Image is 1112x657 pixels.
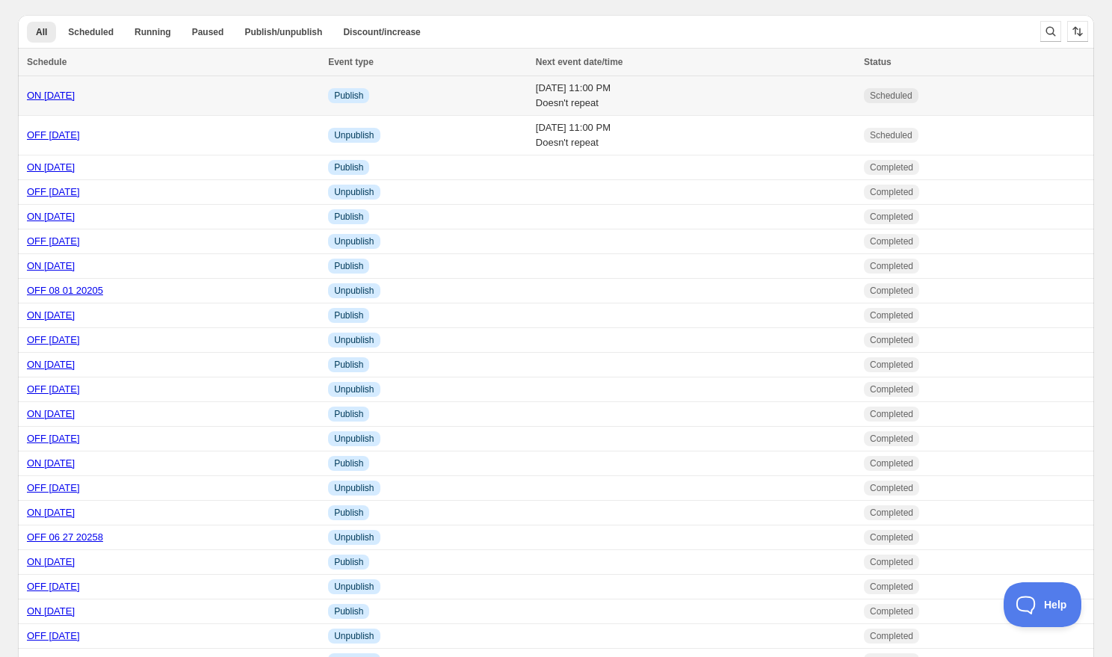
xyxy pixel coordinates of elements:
a: ON [DATE] [27,211,75,222]
span: Running [135,26,171,38]
span: Status [864,57,892,67]
span: Completed [870,531,913,543]
span: Publish [334,211,363,223]
span: Unpublish [334,383,374,395]
iframe: Toggle Customer Support [1004,582,1082,627]
span: Unpublish [334,186,374,198]
span: Completed [870,507,913,519]
span: Publish [334,457,363,469]
span: Completed [870,211,913,223]
span: Next event date/time [536,57,623,67]
a: OFF 08 01 20205 [27,285,103,296]
span: Publish [334,408,363,420]
span: Completed [870,383,913,395]
span: All [36,26,47,38]
span: Publish [334,556,363,568]
a: ON [DATE] [27,605,75,617]
span: Publish [334,309,363,321]
span: Schedule [27,57,67,67]
a: OFF [DATE] [27,235,80,247]
a: OFF [DATE] [27,630,80,641]
a: ON [DATE] [27,359,75,370]
span: Completed [870,161,913,173]
span: Event type [328,57,374,67]
a: ON [DATE] [27,309,75,321]
span: Scheduled [870,129,912,141]
a: ON [DATE] [27,457,75,469]
a: OFF [DATE] [27,482,80,493]
span: Paused [192,26,224,38]
button: Search and filter results [1040,21,1061,42]
span: Publish [334,605,363,617]
span: Unpublish [334,581,374,593]
span: Unpublish [334,482,374,494]
span: Unpublish [334,630,374,642]
span: Unpublish [334,433,374,445]
span: Scheduled [68,26,114,38]
span: Publish [334,260,363,272]
a: ON [DATE] [27,408,75,419]
a: OFF 06 27 20258 [27,531,103,543]
a: OFF [DATE] [27,334,80,345]
span: Completed [870,285,913,297]
span: Completed [870,433,913,445]
span: Completed [870,186,913,198]
a: ON [DATE] [27,260,75,271]
span: Unpublish [334,129,374,141]
span: Completed [870,581,913,593]
span: Unpublish [334,235,374,247]
span: Completed [870,334,913,346]
span: Completed [870,605,913,617]
span: Completed [870,630,913,642]
a: ON [DATE] [27,556,75,567]
a: ON [DATE] [27,161,75,173]
span: Completed [870,359,913,371]
a: OFF [DATE] [27,433,80,444]
td: [DATE] 11:00 PM Doesn't repeat [531,116,859,155]
span: Scheduled [870,90,912,102]
span: Completed [870,482,913,494]
button: Sort the results [1067,21,1088,42]
span: Publish [334,359,363,371]
span: Publish [334,507,363,519]
a: OFF [DATE] [27,581,80,592]
span: Discount/increase [343,26,420,38]
a: OFF [DATE] [27,129,80,141]
span: Completed [870,408,913,420]
span: Unpublish [334,285,374,297]
span: Completed [870,309,913,321]
span: Completed [870,260,913,272]
a: OFF [DATE] [27,383,80,395]
a: OFF [DATE] [27,186,80,197]
span: Unpublish [334,334,374,346]
a: ON [DATE] [27,507,75,518]
span: Completed [870,556,913,568]
span: Completed [870,457,913,469]
span: Publish [334,90,363,102]
td: [DATE] 11:00 PM Doesn't repeat [531,76,859,116]
span: Completed [870,235,913,247]
a: ON [DATE] [27,90,75,101]
span: Publish [334,161,363,173]
span: Unpublish [334,531,374,543]
span: Publish/unpublish [244,26,322,38]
